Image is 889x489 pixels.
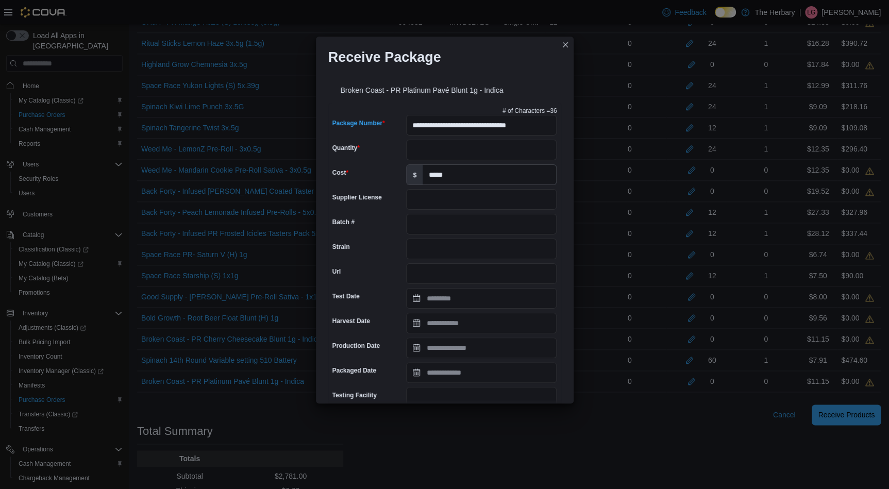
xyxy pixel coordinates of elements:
label: Supplier License [332,193,382,201]
label: $ [407,165,423,184]
label: Production Date [332,342,380,350]
input: Press the down key to open a popover containing a calendar. [406,313,557,333]
label: Test Date [332,292,360,300]
p: # of Characters = 36 [502,107,557,115]
label: Batch # [332,218,355,226]
label: Package Number [332,119,385,127]
label: Testing Facility [332,391,377,399]
button: Closes this modal window [559,39,572,51]
input: Press the down key to open a popover containing a calendar. [406,288,557,309]
label: Cost [332,168,348,177]
label: Packaged Date [332,366,376,375]
label: Url [332,267,341,276]
div: Broken Coast - PR Platinum Pavé Blunt 1g - Indica [328,74,561,103]
label: Quantity [332,144,360,152]
input: Press the down key to open a popover containing a calendar. [406,362,557,383]
h1: Receive Package [328,49,441,65]
label: Strain [332,243,350,251]
label: Harvest Date [332,317,370,325]
input: Press the down key to open a popover containing a calendar. [406,338,557,358]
